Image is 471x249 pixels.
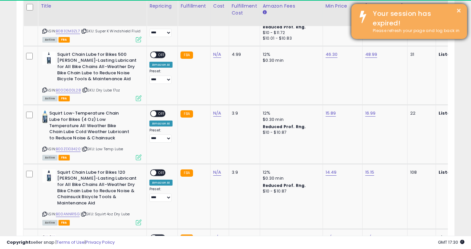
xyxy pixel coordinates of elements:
span: | SKU: Low Temp Lube [82,146,123,152]
div: Amazon Fees [263,3,320,10]
span: FBA [59,37,70,43]
div: Preset: [149,187,173,202]
span: | SKU: Super K Windshield Fluid [81,28,140,34]
div: Amazon AI [149,121,173,126]
div: 12% [263,110,318,116]
div: ASIN: [42,52,141,100]
a: 48.99 [365,51,377,58]
b: Squirt Chain Lube for Bikes 120 [PERSON_NAME]-Lasting Lubricant for All Bike Chains All-Weather D... [57,169,137,208]
div: ASIN: [42,110,141,159]
div: $10 - $10.87 [263,189,318,194]
small: Amazon Fees. [263,10,267,16]
a: N/A [213,110,221,117]
div: $0.30 min [263,117,318,123]
div: Title [41,3,144,10]
div: Min Price [326,3,360,10]
a: 16.99 [365,110,376,117]
div: 108 [410,169,431,175]
div: Preset: [149,22,173,37]
b: Squirt Low-Temperature Chain Lube for Bikes (4 Oz) Low Temperature All Weather Bike Chain Lube Co... [49,110,130,143]
a: Terms of Use [57,239,85,245]
div: Amazon AI [149,180,173,186]
div: Cost [213,3,226,10]
img: 31zd9zkxOdL._SL40_.jpg [42,169,56,183]
small: FBA [180,110,193,118]
b: Squirt Chain Lube for Bikes 500 [PERSON_NAME]-Lasting Lubricant for All Bike Chains All-Weather D... [57,52,137,84]
div: Please refresh your page and log back in [368,28,462,34]
div: 22 [410,110,431,116]
button: × [456,7,461,15]
strong: Copyright [7,239,31,245]
b: Listed Price: [439,110,469,116]
div: $10 - $11.72 [263,30,318,36]
a: N/A [213,51,221,58]
div: Preset: [149,69,173,84]
a: 15.89 [326,110,336,117]
a: 46.30 [326,51,338,58]
a: B00D600L28 [56,88,81,93]
span: All listings currently available for purchase on Amazon [42,220,58,226]
a: N/A [213,169,221,176]
b: Listed Price: [439,51,469,57]
div: Amazon AI [149,62,173,68]
a: Privacy Policy [86,239,115,245]
div: 3.9 [232,110,255,116]
span: All listings currently available for purchase on Amazon [42,37,58,43]
div: 12% [263,52,318,57]
img: 31LsXHok8xL._SL40_.jpg [42,52,56,65]
b: Reduced Prof. Rng. [263,124,306,129]
span: All listings currently available for purchase on Amazon [42,96,58,101]
div: 31 [410,52,431,57]
div: $10 - $10.87 [263,130,318,135]
span: FBA [59,220,70,226]
small: FBA [180,169,193,177]
div: Fulfillable Quantity [410,3,433,17]
b: Reduced Prof. Rng. [263,24,306,30]
div: ASIN: [42,5,141,42]
a: B00ANNR15G [56,211,80,217]
span: FBA [59,155,70,160]
a: B00ZDD3420 [56,146,81,152]
a: 14.49 [326,169,337,176]
div: 4.99 [232,52,255,57]
div: [PERSON_NAME] [365,3,405,10]
span: OFF [156,52,167,57]
div: Your session has expired! [368,9,462,28]
div: $10.01 - $10.83 [263,36,318,41]
span: OFF [156,170,167,175]
a: B0832M3ZL7 [56,28,80,34]
span: OFF [156,111,167,117]
div: Repricing [149,3,175,10]
div: 3.9 [232,169,255,175]
b: Reduced Prof. Rng. [263,183,306,188]
span: 2025-08-14 17:30 GMT [438,239,464,245]
div: Preset: [149,128,173,143]
img: 4120BYSWEPL._SL40_.jpg [42,110,48,124]
b: Listed Price: [439,169,469,175]
div: Fulfillment [180,3,207,10]
small: FBA [180,52,193,59]
div: ASIN: [42,169,141,225]
span: | SKU: Dry Lube 17oz [82,88,120,93]
span: | SKU: Squirt 4oz Dry Lube [81,211,130,217]
span: All listings currently available for purchase on Amazon [42,155,58,160]
div: $0.30 min [263,57,318,63]
a: 15.15 [365,169,374,176]
div: 12% [263,169,318,175]
div: Fulfillment Cost [232,3,257,17]
span: FBA [59,96,70,101]
div: seller snap | | [7,239,115,246]
div: $0.30 min [263,175,318,181]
